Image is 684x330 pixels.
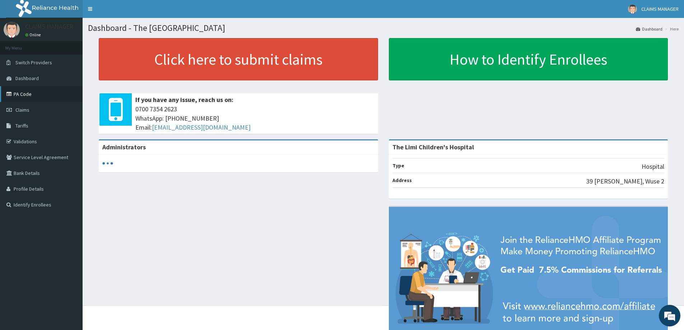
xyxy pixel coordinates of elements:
[389,38,668,80] a: How to Identify Enrollees
[4,22,20,38] img: User Image
[636,26,662,32] a: Dashboard
[392,162,404,169] b: Type
[642,162,664,171] p: Hospital
[15,75,39,82] span: Dashboard
[25,23,73,30] p: CLAIMS MANAGER
[641,6,679,12] span: CLAIMS MANAGER
[586,177,664,186] p: 39 [PERSON_NAME], Wuse 2
[392,143,474,151] strong: The Limi Children's Hospital
[392,177,412,183] b: Address
[15,59,52,66] span: Switch Providers
[135,96,233,104] b: If you have any issue, reach us on:
[25,32,42,37] a: Online
[15,122,28,129] span: Tariffs
[628,5,637,14] img: User Image
[102,158,113,169] svg: audio-loading
[663,26,679,32] li: Here
[152,123,251,131] a: [EMAIL_ADDRESS][DOMAIN_NAME]
[15,107,29,113] span: Claims
[102,143,146,151] b: Administrators
[88,23,679,33] h1: Dashboard - The [GEOGRAPHIC_DATA]
[135,104,374,132] span: 0700 7354 2623 WhatsApp: [PHONE_NUMBER] Email:
[99,38,378,80] a: Click here to submit claims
